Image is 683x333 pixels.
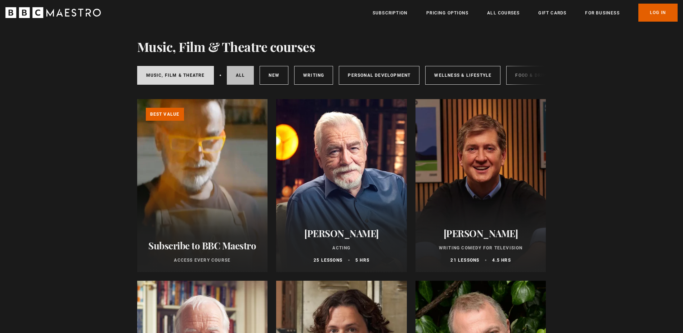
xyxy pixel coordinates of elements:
[314,257,342,263] p: 25 lessons
[355,257,369,263] p: 5 hrs
[339,66,419,85] a: Personal Development
[492,257,511,263] p: 4.5 hrs
[227,66,254,85] a: All
[285,228,398,239] h2: [PERSON_NAME]
[425,66,500,85] a: Wellness & Lifestyle
[294,66,333,85] a: Writing
[424,228,538,239] h2: [PERSON_NAME]
[538,9,566,17] a: Gift Cards
[276,99,407,272] a: [PERSON_NAME] Acting 25 lessons 5 hrs
[487,9,520,17] a: All Courses
[426,9,468,17] a: Pricing Options
[373,4,678,22] nav: Primary
[585,9,619,17] a: For business
[285,245,398,251] p: Acting
[638,4,678,22] a: Log In
[415,99,546,272] a: [PERSON_NAME] Writing Comedy for Television 21 lessons 4.5 hrs
[260,66,288,85] a: New
[373,9,408,17] a: Subscription
[137,66,214,85] a: Music, Film & Theatre
[5,7,101,18] svg: BBC Maestro
[424,245,538,251] p: Writing Comedy for Television
[450,257,479,263] p: 21 lessons
[137,39,315,54] h1: Music, Film & Theatre courses
[146,108,184,121] p: Best value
